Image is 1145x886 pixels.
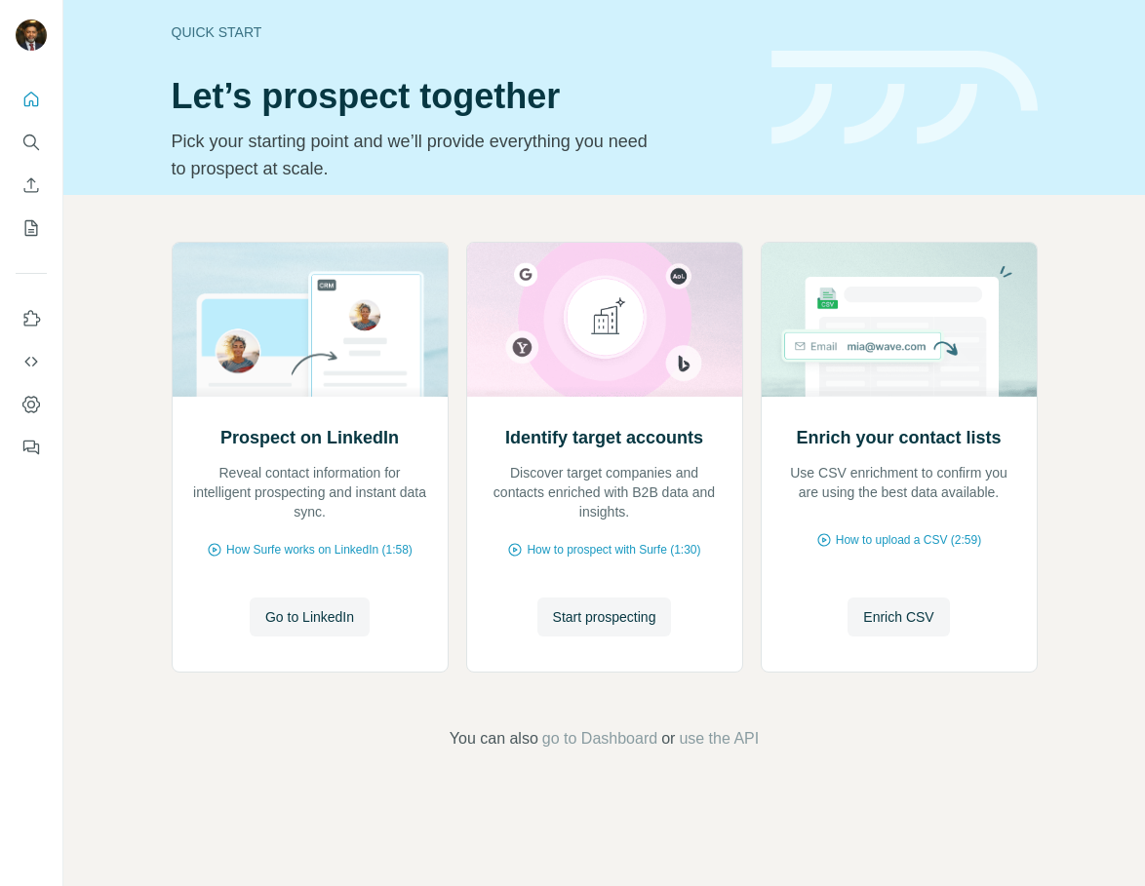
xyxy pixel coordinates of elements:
button: Enrich CSV [848,597,949,636]
button: Start prospecting [537,597,672,636]
span: You can also [450,727,538,751]
button: My lists [16,211,47,246]
img: banner [771,51,1038,145]
span: How Surfe works on LinkedIn (1:58) [226,541,413,559]
p: Pick your starting point and we’ll provide everything you need to prospect at scale. [172,128,660,182]
button: Go to LinkedIn [250,597,370,636]
span: Go to LinkedIn [265,607,354,627]
button: Feedback [16,430,47,465]
img: Enrich your contact lists [761,243,1038,397]
button: Quick start [16,82,47,117]
span: How to upload a CSV (2:59) [836,531,981,549]
h2: Identify target accounts [505,424,703,451]
p: Reveal contact information for intelligent prospecting and instant data sync. [192,463,428,521]
h2: Prospect on LinkedIn [220,424,399,451]
p: Discover target companies and contacts enriched with B2B data and insights. [487,463,723,521]
h1: Let’s prospect together [172,77,748,116]
img: Avatar [16,19,47,51]
div: Quick start [172,22,748,42]
img: Prospect on LinkedIn [172,243,449,397]
h2: Enrich your contact lists [796,424,1001,451]
button: use the API [679,727,759,751]
button: Dashboard [16,387,47,422]
button: go to Dashboard [542,727,657,751]
span: or [661,727,675,751]
button: Enrich CSV [16,168,47,203]
p: Use CSV enrichment to confirm you are using the best data available. [781,463,1017,502]
button: Search [16,125,47,160]
button: Use Surfe on LinkedIn [16,301,47,336]
span: How to prospect with Surfe (1:30) [527,541,700,559]
span: Start prospecting [553,607,656,627]
img: Identify target accounts [466,243,743,397]
span: Enrich CSV [863,607,933,627]
button: Use Surfe API [16,344,47,379]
